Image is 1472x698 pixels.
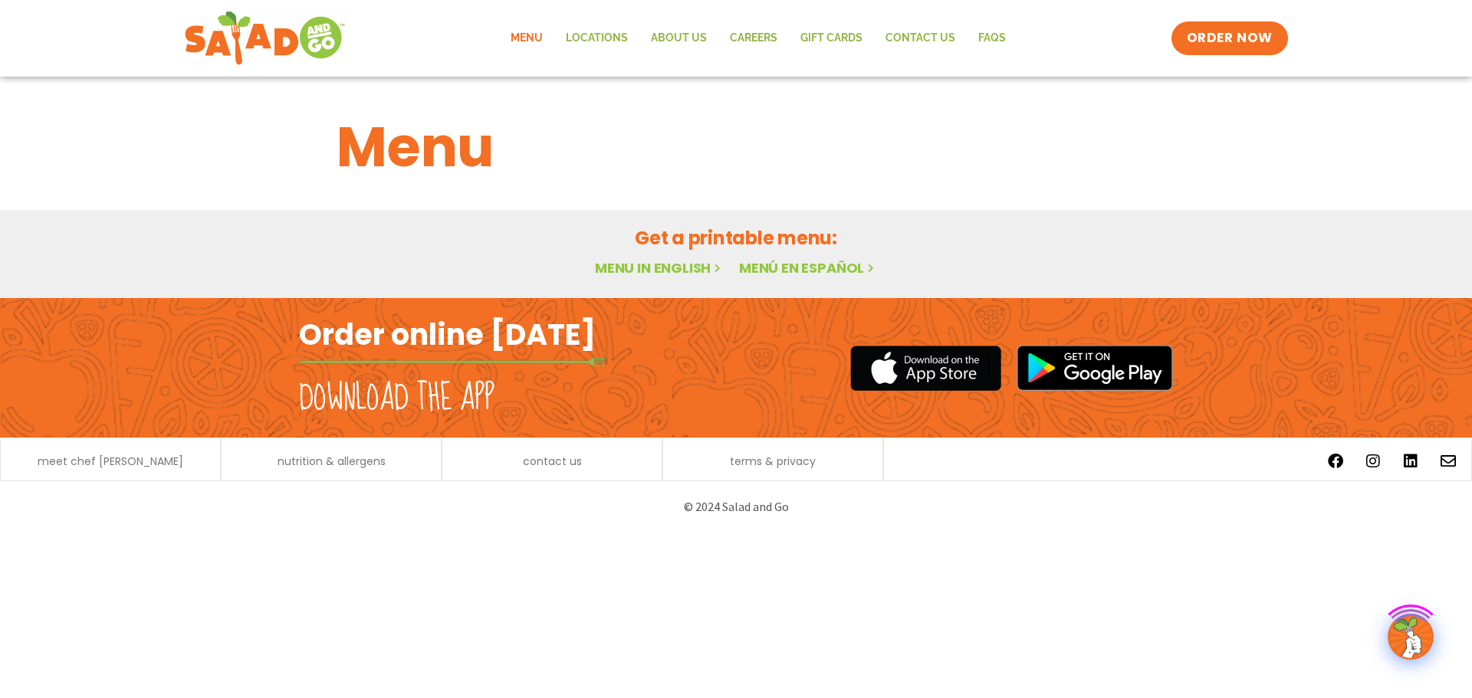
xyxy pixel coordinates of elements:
nav: Menu [499,21,1017,56]
a: Careers [718,21,789,56]
h2: Order online [DATE] [299,316,596,353]
img: fork [299,358,606,366]
a: Locations [554,21,639,56]
a: Menu [499,21,554,56]
a: GIFT CARDS [789,21,874,56]
a: meet chef [PERSON_NAME] [38,456,183,467]
h2: Get a printable menu: [337,224,1135,251]
h1: Menu [337,106,1135,188]
a: Contact Us [874,21,967,56]
a: Menu in English [595,258,724,277]
a: terms & privacy [730,456,816,467]
a: About Us [639,21,718,56]
a: FAQs [967,21,1017,56]
img: appstore [850,343,1001,393]
a: nutrition & allergens [278,456,386,467]
img: google_play [1017,345,1173,391]
span: ORDER NOW [1187,29,1273,48]
h2: Download the app [299,377,495,420]
a: contact us [523,456,582,467]
p: © 2024 Salad and Go [307,496,1165,517]
img: new-SAG-logo-768×292 [184,8,346,69]
a: ORDER NOW [1171,21,1288,55]
a: Menú en español [739,258,877,277]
